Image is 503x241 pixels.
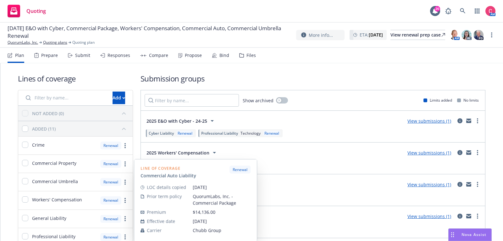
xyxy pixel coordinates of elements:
[145,115,218,127] button: 2025 E&O with Cyber - 24-25
[263,131,280,136] div: Renewal
[32,110,64,117] div: NOT ADDED (0)
[423,98,452,103] div: Limits added
[309,32,333,38] span: More info...
[100,233,121,241] div: Renewal
[100,196,121,204] div: Renewal
[32,108,129,118] button: NOT ADDED (0)
[8,40,38,45] a: QuorumLabs, Inc.
[448,228,492,241] button: Nova Assist
[121,160,129,168] a: more
[465,212,473,220] a: mail
[176,131,194,136] div: Renewal
[121,178,129,186] a: more
[32,215,66,221] span: General Liability
[434,6,440,12] div: 20
[407,213,451,219] a: View submissions (1)
[15,53,24,58] div: Plan
[18,73,133,84] h1: Lines of coverage
[246,53,256,58] div: Files
[32,124,129,134] button: ADDED (11)
[146,149,209,156] span: 2025 Workers' Compensation
[121,142,129,149] a: more
[141,73,485,84] h1: Submission groups
[32,196,82,203] span: Workers' Compensation
[407,182,451,188] a: View submissions (1)
[457,98,479,103] div: No limits
[456,181,464,188] a: circleInformation
[456,117,464,125] a: circleInformation
[100,178,121,186] div: Renewal
[201,131,238,136] span: Professional Liability
[474,117,481,125] a: more
[474,149,481,156] a: more
[146,118,207,124] span: 2025 E&O with Cyber - 24-25
[100,160,121,168] div: Renewal
[462,30,472,40] img: photo
[456,212,464,220] a: circleInformation
[449,229,456,241] div: Drag to move
[145,94,239,107] input: Filter by name...
[32,178,78,185] span: Commercial Umbrella
[442,5,455,17] a: Report a Bug
[465,117,473,125] a: mail
[75,53,90,58] div: Submit
[5,2,48,20] a: Quoting
[100,215,121,223] div: Renewal
[407,150,451,156] a: View submissions (1)
[121,215,129,222] a: more
[465,149,473,156] a: mail
[121,197,129,204] a: more
[185,53,202,58] div: Propose
[8,25,291,40] span: [DATE] E&O with Cyber, Commercial Package, Workers' Compensation, Commercial Auto, Commercial Umb...
[149,53,168,58] div: Compare
[485,6,495,16] img: photo
[456,5,469,17] a: Search
[41,53,58,58] div: Prepare
[113,92,125,104] button: Add
[32,233,75,240] span: Professional Liability
[369,32,383,38] strong: [DATE]
[32,142,45,148] span: Crime
[149,131,174,136] span: Cyber Liability
[32,160,76,166] span: Commercial Property
[22,92,109,104] input: Filter by name...
[240,131,261,136] span: Technology
[474,181,481,188] a: more
[296,30,345,40] button: More info...
[145,146,220,159] button: 2025 Workers' Compensation
[121,233,129,241] a: more
[450,30,460,40] img: photo
[26,8,46,14] span: Quoting
[462,232,486,237] span: Nova Assist
[43,40,67,45] a: Quoting plans
[390,30,445,40] a: View renewal prep case
[72,40,95,45] span: Quoting plan
[488,31,495,39] a: more
[471,5,484,17] a: Switch app
[456,149,464,156] a: circleInformation
[473,30,484,40] img: photo
[219,53,229,58] div: Bind
[474,212,481,220] a: more
[32,126,56,132] div: ADDED (11)
[100,142,121,149] div: Renewal
[465,181,473,188] a: mail
[108,53,130,58] div: Responses
[360,31,383,38] span: ETA :
[243,97,274,104] span: Show archived
[407,118,451,124] a: View submissions (1)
